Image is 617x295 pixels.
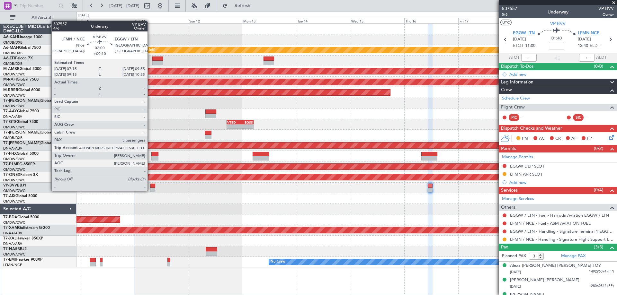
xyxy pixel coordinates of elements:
span: Crew [501,86,512,94]
span: (0/2) [594,145,603,152]
a: OMDW/DWC [3,104,25,108]
div: [DATE] [78,13,89,18]
a: A6-EFIFalcon 7X [3,56,33,60]
span: [DATE] [578,36,591,43]
a: M-AMBRGlobal 5000 [3,67,41,71]
span: 128069844 (PP) [589,283,614,289]
span: T7-P1MP [3,162,19,166]
a: T7-[PERSON_NAME]Global 7500 [3,99,62,103]
span: AF [571,135,577,142]
a: OMDW/DWC [3,157,25,161]
a: DNAA/ABV [3,231,22,236]
span: T7-AAY [3,109,17,113]
div: - - [585,115,600,120]
div: Sat 11 [134,18,188,23]
a: OMDW/DWC [3,252,25,257]
span: (0/0) [594,63,603,70]
div: VTBD [227,120,240,124]
a: LFMN / NCE - Fuel - ASM AVIATION FUEL [510,221,591,226]
span: Dispatch Checks and Weather [501,125,562,132]
a: T7-P1MPG-650ER [3,162,35,166]
a: T7-NASBBJ2 [3,247,27,251]
div: - [240,125,253,128]
a: OMDW/DWC [3,72,25,77]
span: T7-AIX [3,194,15,198]
div: LFMN ARR SLOT [510,171,542,177]
span: ATOT [509,55,520,61]
span: T7-BDA [3,215,17,219]
a: OMDW/DWC [3,178,25,183]
a: OMDW/DWC [3,82,25,87]
input: --:-- [521,54,537,62]
div: [PERSON_NAME] [PERSON_NAME] [510,277,579,283]
span: A6-EFI [3,56,15,60]
span: Dispatch To-Dos [501,63,533,70]
a: OMDB/DXB [3,135,22,140]
a: Manage Services [502,196,534,202]
span: Services [501,187,518,194]
a: VP-BVVBBJ1 [3,184,26,187]
a: T7-GTSGlobal 7500 [3,120,38,124]
span: 149296374 (PP) [589,269,614,274]
span: FP [587,135,592,142]
div: Thu 16 [404,18,458,23]
a: OMDW/DWC [3,220,25,225]
span: VP-BVV [598,5,614,12]
span: VP-BVV [3,184,17,187]
div: Unplanned Maint [GEOGRAPHIC_DATA] ([GEOGRAPHIC_DATA] Intl) [43,45,155,55]
span: T7-ONEX [3,173,20,177]
a: T7-XALHawker 850XP [3,237,43,240]
span: [DATE] [510,270,521,274]
div: Fri 17 [458,18,512,23]
span: Pax [501,244,508,251]
span: T7-XAL [3,237,16,240]
a: T7-XAMGulfstream G-200 [3,226,50,230]
span: Owner [598,12,614,17]
a: T7-AIXGlobal 5000 [3,194,37,198]
a: A6-MAHGlobal 7500 [3,46,41,50]
span: Leg Information [501,79,533,86]
span: T7-[PERSON_NAME] [3,131,40,134]
span: 5/6 [502,12,517,17]
span: AC [539,135,545,142]
span: T7-EMI [3,258,16,262]
label: Planned PAX [502,253,526,259]
div: SIC [573,114,584,121]
a: T7-EMIHawker 900XP [3,258,42,262]
a: T7-ONEXFalcon 8X [3,173,38,177]
a: OMDB/DXB [3,40,22,45]
div: EGSS [240,120,253,124]
div: - [227,125,240,128]
button: Refresh [219,1,258,11]
span: A6-KAH [3,35,18,39]
a: Manage Permits [502,154,533,161]
span: M-RRRR [3,88,18,92]
a: Manage PAX [561,253,586,259]
div: Mon 13 [242,18,296,23]
a: OMDB/DXB [3,51,22,56]
span: Refresh [229,4,256,8]
div: Tue 14 [296,18,350,23]
a: T7-[PERSON_NAME]Global 6000 [3,131,62,134]
a: M-RRRRGlobal 6000 [3,88,40,92]
span: T7-GTS [3,120,16,124]
span: CR [555,135,561,142]
span: 12:40 [578,43,588,49]
span: A6-MAH [3,46,19,50]
span: 01:40 [551,35,562,42]
span: [DATE] [513,36,526,43]
span: M-RAFI [3,78,17,82]
span: EGGW LTN [513,30,535,37]
div: No Crew [271,257,285,267]
a: EGGW / LTN - Handling - Signature Terminal 1 EGGW / LTN [510,229,614,234]
a: OMDW/DWC [3,167,25,172]
span: [DATE] [510,284,521,289]
div: Sun 12 [188,18,242,23]
button: All Aircraft [7,13,70,23]
a: OMDB/DXB [3,61,22,66]
div: EGGW DEP SLOT [510,163,544,169]
span: M-AMBR [3,67,20,71]
a: LFMN / NCE - Handling - Signature Flight Support LFMN / NCE [510,237,614,242]
span: 537557 [502,5,517,12]
a: DNAA/ABV [3,114,22,119]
